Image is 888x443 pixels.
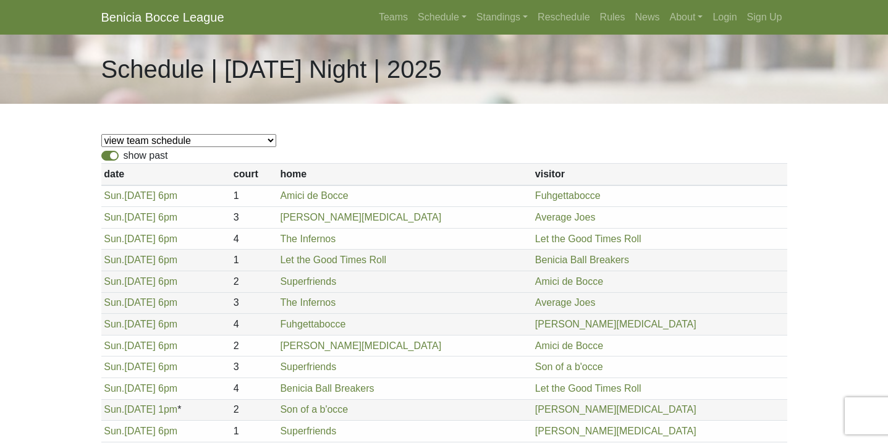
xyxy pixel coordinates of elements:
a: Teams [374,5,413,30]
td: 3 [230,292,277,314]
th: home [277,164,532,185]
span: Sun. [104,426,124,436]
a: Let the Good Times Roll [280,255,386,265]
a: [PERSON_NAME][MEDICAL_DATA] [535,319,696,329]
a: News [630,5,665,30]
td: 2 [230,271,277,292]
span: Sun. [104,361,124,372]
th: visitor [532,164,787,185]
a: Let the Good Times Roll [535,383,641,394]
a: Amici de Bocce [280,190,348,201]
span: Sun. [104,276,124,287]
span: Sun. [104,404,124,415]
a: Son of a b'occe [535,361,603,372]
a: Sun.[DATE] 6pm [104,190,177,201]
a: Sun.[DATE] 6pm [104,361,177,372]
a: The Infernos [280,234,336,244]
a: The Infernos [280,297,336,308]
a: Sun.[DATE] 6pm [104,426,177,436]
a: Amici de Bocce [535,276,603,287]
th: date [101,164,231,185]
a: Benicia Bocce League [101,5,224,30]
a: Sign Up [742,5,787,30]
span: Sun. [104,383,124,394]
a: About [665,5,708,30]
a: Sun.[DATE] 6pm [104,234,177,244]
td: 3 [230,357,277,378]
span: Sun. [104,234,124,244]
th: court [230,164,277,185]
a: Sun.[DATE] 6pm [104,297,177,308]
a: Benicia Ball Breakers [535,255,629,265]
a: [PERSON_NAME][MEDICAL_DATA] [280,212,441,222]
a: Let the Good Times Roll [535,234,641,244]
span: Sun. [104,190,124,201]
td: 4 [230,378,277,399]
td: 3 [230,207,277,229]
a: Superfriends [280,426,336,436]
a: Fuhgettabocce [280,319,345,329]
span: Sun. [104,255,124,265]
a: Sun.[DATE] 6pm [104,276,177,287]
a: Superfriends [280,276,336,287]
a: Superfriends [280,361,336,372]
a: Son of a b'occe [280,404,348,415]
label: show past [124,148,168,163]
a: Standings [471,5,533,30]
td: 4 [230,228,277,250]
a: Average Joes [535,297,596,308]
a: Sun.[DATE] 6pm [104,383,177,394]
a: Fuhgettabocce [535,190,601,201]
span: Sun. [104,212,124,222]
a: Reschedule [533,5,595,30]
span: Sun. [104,297,124,308]
a: Sun.[DATE] 6pm [104,340,177,351]
td: 2 [230,335,277,357]
span: Sun. [104,319,124,329]
a: [PERSON_NAME][MEDICAL_DATA] [280,340,441,351]
a: Average Joes [535,212,596,222]
td: 1 [230,185,277,207]
h1: Schedule | [DATE] Night | 2025 [101,54,442,84]
a: Schedule [413,5,471,30]
a: Sun.[DATE] 6pm [104,212,177,222]
a: Amici de Bocce [535,340,603,351]
td: 2 [230,399,277,421]
a: Sun.[DATE] 6pm [104,319,177,329]
span: Sun. [104,340,124,351]
a: Login [708,5,742,30]
td: 1 [230,421,277,442]
a: Sun.[DATE] 1pm [104,404,177,415]
a: Sun.[DATE] 6pm [104,255,177,265]
a: Rules [595,5,630,30]
a: [PERSON_NAME][MEDICAL_DATA] [535,404,696,415]
td: 1 [230,250,277,271]
a: [PERSON_NAME][MEDICAL_DATA] [535,426,696,436]
a: Benicia Ball Breakers [280,383,374,394]
td: 4 [230,314,277,335]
